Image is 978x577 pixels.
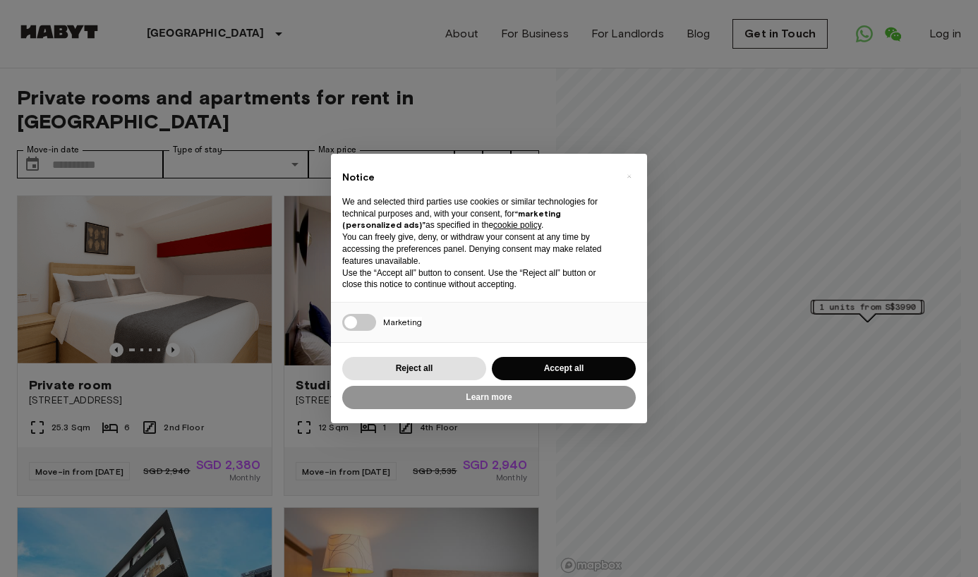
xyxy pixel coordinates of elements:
h2: Notice [342,171,613,185]
p: We and selected third parties use cookies or similar technologies for technical purposes and, wit... [342,196,613,231]
button: Learn more [342,386,636,409]
p: You can freely give, deny, or withdraw your consent at any time by accessing the preferences pane... [342,231,613,267]
button: Reject all [342,357,486,380]
button: Accept all [492,357,636,380]
button: Close this notice [617,165,640,188]
p: Use the “Accept all” button to consent. Use the “Reject all” button or close this notice to conti... [342,267,613,291]
span: Marketing [383,317,422,327]
span: × [627,168,632,185]
a: cookie policy [493,220,541,230]
strong: “marketing (personalized ads)” [342,208,561,231]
